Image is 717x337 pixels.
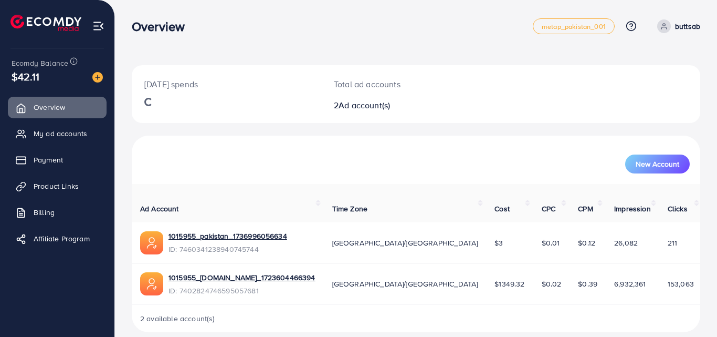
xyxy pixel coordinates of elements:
a: 1015955_[DOMAIN_NAME]_1723604466394 [168,272,315,283]
span: Ecomdy Balance [12,58,68,68]
span: $42.11 [12,69,39,84]
span: Ad Account [140,203,179,214]
img: logo [10,15,81,31]
span: metap_pakistan_001 [542,23,606,30]
span: $0.02 [542,279,562,289]
a: My ad accounts [8,123,107,144]
span: 6,932,361 [614,279,646,289]
span: My ad accounts [34,128,87,139]
span: 153,063 [668,279,694,289]
span: Time Zone [332,203,367,214]
span: $1349.32 [494,279,524,289]
h2: 2 [334,100,451,110]
span: 2 available account(s) [140,313,215,324]
span: $0.12 [578,238,595,248]
span: CPC [542,203,555,214]
span: ID: 7460341238940745744 [168,244,287,254]
span: Overview [34,102,65,113]
span: ID: 7402824746595057681 [168,285,315,296]
span: Impression [614,203,651,214]
span: [GEOGRAPHIC_DATA]/[GEOGRAPHIC_DATA] [332,279,478,289]
a: metap_pakistan_001 [533,18,615,34]
button: New Account [625,155,690,173]
span: Billing [34,207,55,218]
h3: Overview [132,19,193,34]
a: Billing [8,202,107,223]
span: 26,082 [614,238,638,248]
a: Product Links [8,176,107,197]
a: 1015955_pakistan_1736996056634 [168,231,287,241]
a: Payment [8,149,107,170]
span: $0.01 [542,238,560,248]
span: Ad account(s) [339,99,390,111]
span: $3 [494,238,503,248]
p: buttsab [675,20,700,33]
span: Payment [34,155,63,165]
span: Clicks [668,203,688,214]
img: ic-ads-acc.e4c84228.svg [140,272,163,295]
img: image [92,72,103,83]
span: Affiliate Program [34,233,90,244]
p: Total ad accounts [334,78,451,90]
a: Affiliate Program [8,228,107,249]
img: ic-ads-acc.e4c84228.svg [140,231,163,254]
p: [DATE] spends [144,78,309,90]
span: New Account [636,160,679,168]
span: 211 [668,238,677,248]
a: Overview [8,97,107,118]
span: CPM [578,203,593,214]
img: menu [92,20,104,32]
span: $0.39 [578,279,597,289]
span: Product Links [34,181,79,191]
a: buttsab [653,19,700,33]
span: [GEOGRAPHIC_DATA]/[GEOGRAPHIC_DATA] [332,238,478,248]
span: Cost [494,203,510,214]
